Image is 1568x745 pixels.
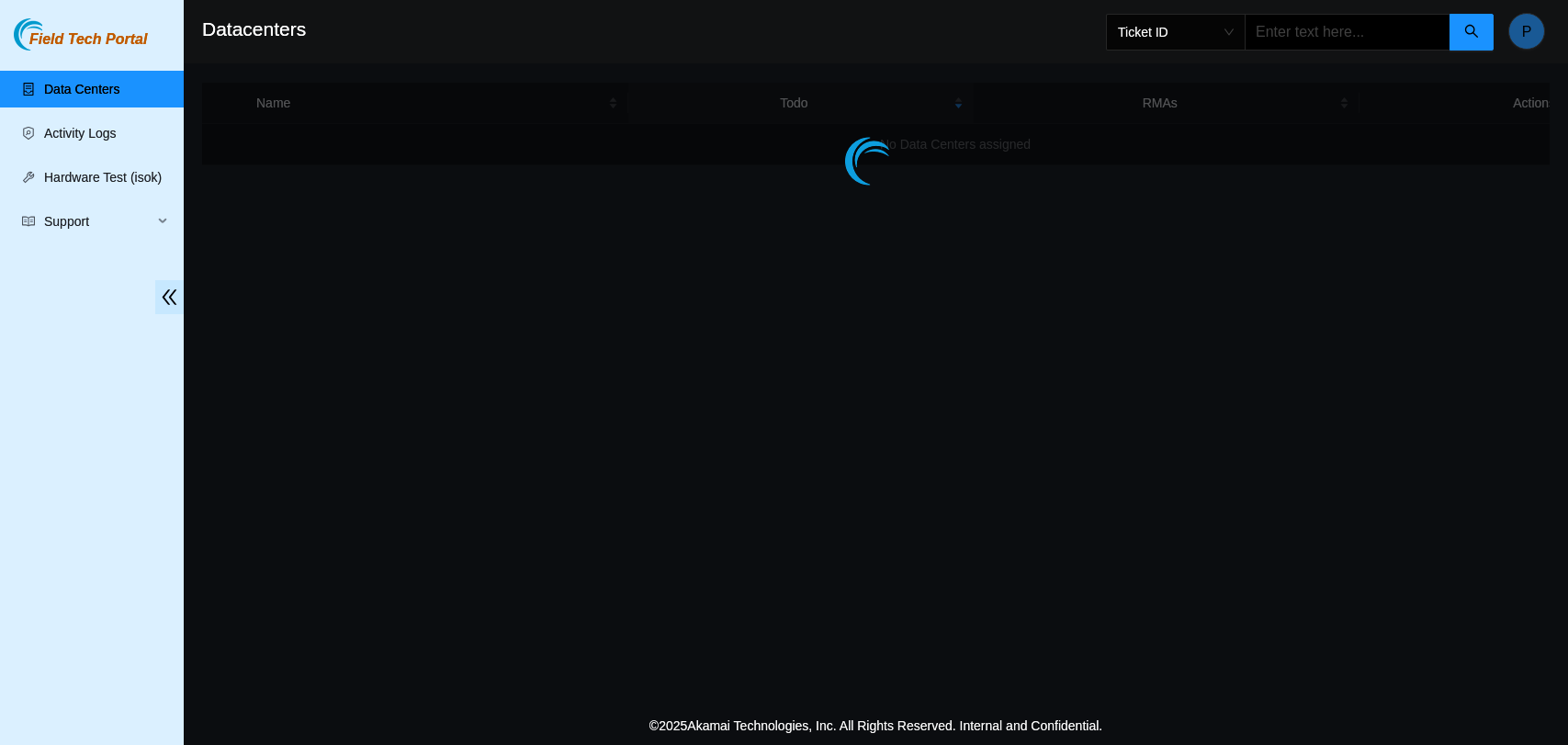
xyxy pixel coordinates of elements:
[1464,24,1479,41] span: search
[155,280,184,314] span: double-left
[44,82,119,96] a: Data Centers
[1245,14,1450,51] input: Enter text here...
[1508,13,1545,50] button: P
[184,706,1568,745] footer: © 2025 Akamai Technologies, Inc. All Rights Reserved. Internal and Confidential.
[14,18,93,51] img: Akamai Technologies
[29,31,147,49] span: Field Tech Portal
[44,170,162,185] a: Hardware Test (isok)
[1522,20,1532,43] span: P
[44,126,117,141] a: Activity Logs
[1450,14,1494,51] button: search
[44,203,152,240] span: Support
[1118,18,1234,46] span: Ticket ID
[22,215,35,228] span: read
[14,33,147,57] a: Akamai TechnologiesField Tech Portal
